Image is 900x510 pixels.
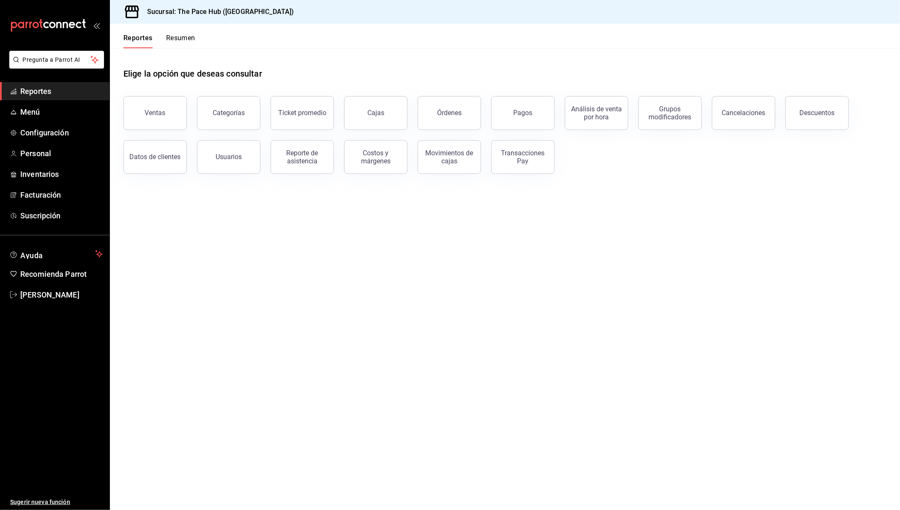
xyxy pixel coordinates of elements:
[20,289,103,300] span: [PERSON_NAME]
[20,106,103,118] span: Menú
[418,140,481,174] button: Movimientos de cajas
[20,85,103,97] span: Reportes
[638,96,702,130] button: Grupos modificadores
[20,249,92,259] span: Ayuda
[166,34,195,48] button: Resumen
[271,96,334,130] button: Ticket promedio
[197,96,260,130] button: Categorías
[497,149,549,165] div: Transacciones Pay
[491,140,555,174] button: Transacciones Pay
[9,51,104,69] button: Pregunta a Parrot AI
[20,127,103,138] span: Configuración
[216,153,242,161] div: Usuarios
[800,109,835,117] div: Descuentos
[93,22,100,29] button: open_drawer_menu
[418,96,481,130] button: Órdenes
[437,109,462,117] div: Órdenes
[785,96,849,130] button: Descuentos
[712,96,775,130] button: Cancelaciones
[276,149,328,165] div: Reporte de asistencia
[423,149,476,165] div: Movimientos de cajas
[130,153,181,161] div: Datos de clientes
[140,7,294,17] h3: Sucursal: The Pace Hub ([GEOGRAPHIC_DATA])
[278,109,326,117] div: Ticket promedio
[145,109,166,117] div: Ventas
[123,34,153,48] button: Reportes
[6,61,104,70] a: Pregunta a Parrot AI
[20,168,103,180] span: Inventarios
[20,210,103,221] span: Suscripción
[10,498,103,507] span: Sugerir nueva función
[570,105,623,121] div: Análisis de venta por hora
[123,140,187,174] button: Datos de clientes
[213,109,245,117] div: Categorías
[197,140,260,174] button: Usuarios
[123,67,262,80] h1: Elige la opción que deseas consultar
[23,55,91,64] span: Pregunta a Parrot AI
[20,268,103,280] span: Recomienda Parrot
[722,109,766,117] div: Cancelaciones
[491,96,555,130] button: Pagos
[644,105,696,121] div: Grupos modificadores
[514,109,533,117] div: Pagos
[271,140,334,174] button: Reporte de asistencia
[123,96,187,130] button: Ventas
[350,149,402,165] div: Costos y márgenes
[20,148,103,159] span: Personal
[344,96,408,130] a: Cajas
[367,108,385,118] div: Cajas
[565,96,628,130] button: Análisis de venta por hora
[123,34,195,48] div: navigation tabs
[20,189,103,201] span: Facturación
[344,140,408,174] button: Costos y márgenes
